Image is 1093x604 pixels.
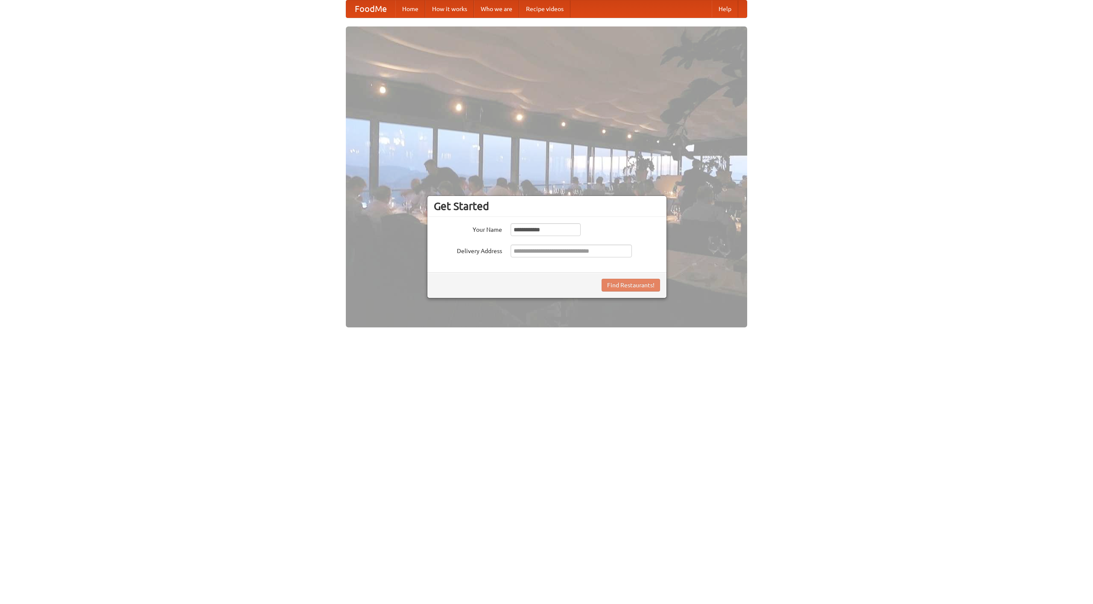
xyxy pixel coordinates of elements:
a: Who we are [474,0,519,18]
h3: Get Started [434,200,660,213]
a: How it works [425,0,474,18]
a: FoodMe [346,0,395,18]
a: Help [712,0,738,18]
label: Your Name [434,223,502,234]
a: Recipe videos [519,0,570,18]
label: Delivery Address [434,245,502,255]
button: Find Restaurants! [602,279,660,292]
a: Home [395,0,425,18]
